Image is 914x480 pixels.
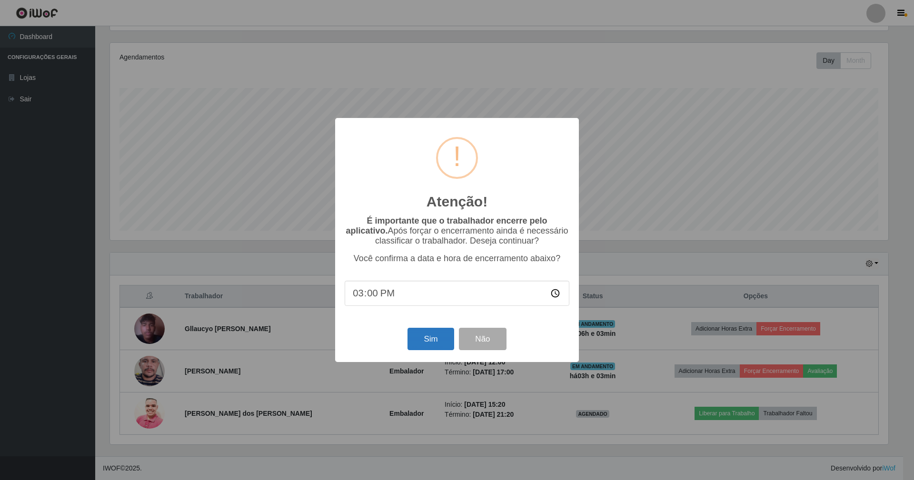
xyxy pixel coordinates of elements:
[345,254,569,264] p: Você confirma a data e hora de encerramento abaixo?
[427,193,487,210] h2: Atenção!
[345,216,569,246] p: Após forçar o encerramento ainda é necessário classificar o trabalhador. Deseja continuar?
[407,328,454,350] button: Sim
[459,328,506,350] button: Não
[346,216,547,235] b: É importante que o trabalhador encerre pelo aplicativo.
